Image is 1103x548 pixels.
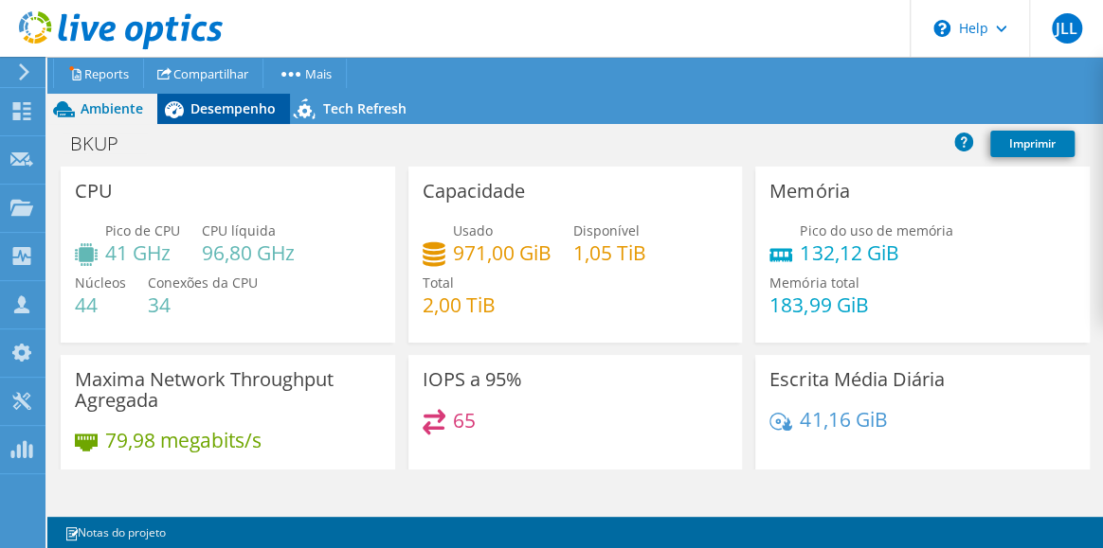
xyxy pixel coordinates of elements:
h3: IOPS a 95% [423,369,522,390]
a: Notas do projeto [51,521,179,544]
h1: BKUP [62,133,148,154]
span: Usado [453,221,493,239]
h3: Maxima Network Throughput Agregada [75,369,381,411]
h4: 183,99 GiB [769,294,868,315]
h4: 2,00 TiB [423,294,496,315]
h4: 1,05 TiB [573,242,646,263]
h4: 132,12 GiB [800,242,952,263]
span: JLL [1052,13,1082,44]
h3: Escrita Média Diária [769,369,944,390]
h3: Memória [769,181,849,202]
h4: 44 [75,294,126,315]
span: Disponível [573,221,640,239]
span: Pico do uso de memória [800,221,952,239]
span: Conexões da CPU [148,274,258,292]
span: Total [423,274,454,292]
h4: 96,80 GHz [202,242,295,263]
span: Tech Refresh [323,99,407,117]
h4: 34 [148,294,258,315]
svg: \n [933,20,950,37]
span: Ambiente [81,99,143,117]
a: Reports [53,59,144,88]
h4: 41 GHz [105,242,180,263]
span: CPU líquida [202,221,276,239]
span: Pico de CPU [105,221,180,239]
a: Mais [262,59,347,88]
span: Memória total [769,274,859,292]
h4: 971,00 GiB [453,242,551,263]
span: Desempenho [190,99,276,117]
a: Imprimir [990,131,1075,157]
h4: 65 [453,410,476,431]
a: Compartilhar [143,59,263,88]
h3: Capacidade [423,181,525,202]
h4: 41,16 GiB [800,409,887,430]
h4: 79,98 megabits/s [105,430,262,451]
h3: CPU [75,181,113,202]
span: Núcleos [75,274,126,292]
